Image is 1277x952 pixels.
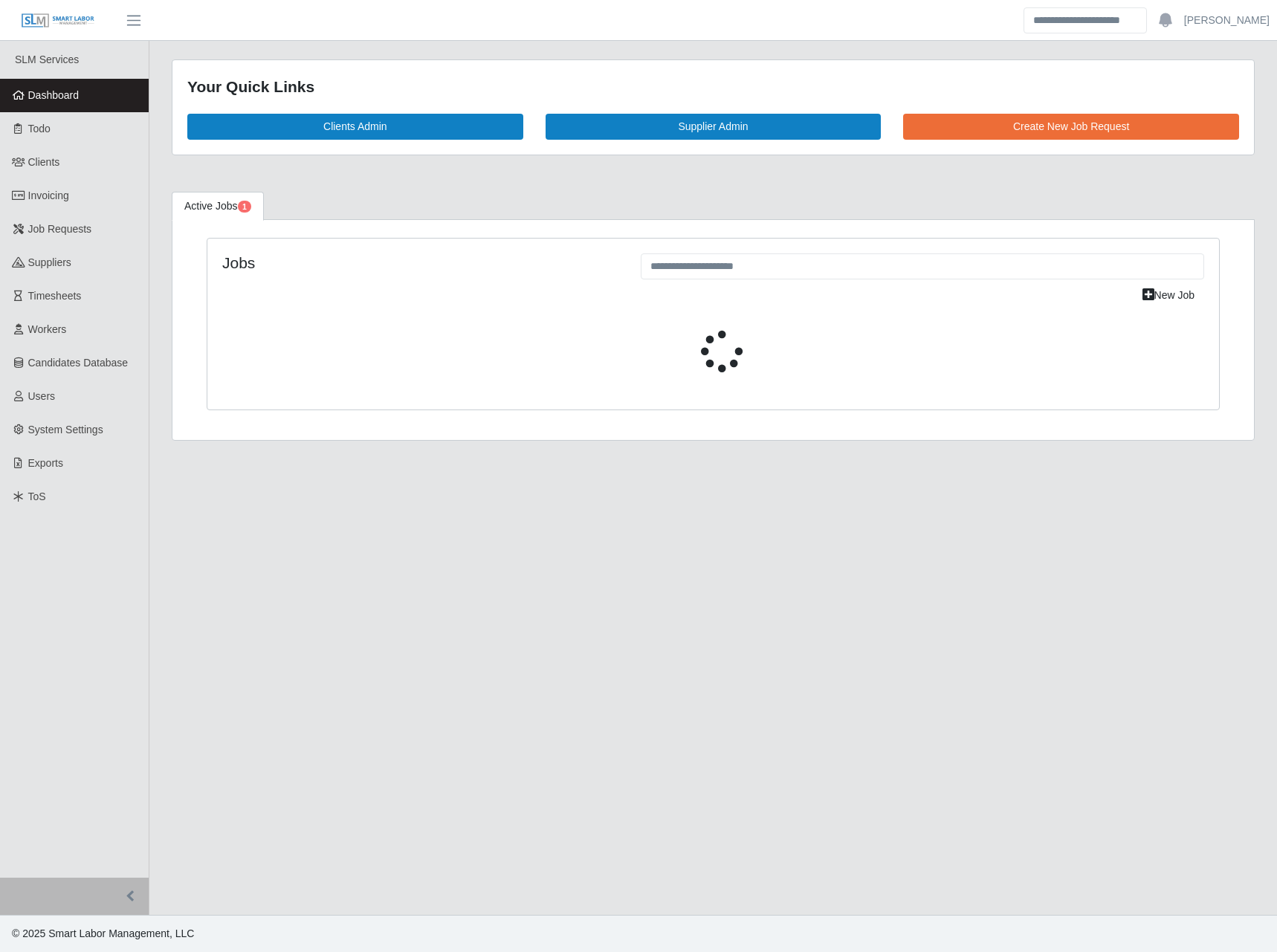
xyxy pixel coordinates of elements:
[172,192,264,221] a: Active Jobs
[15,54,79,65] span: SLM Services
[21,13,95,29] img: SLM Logo
[222,253,618,272] h4: Jobs
[28,290,82,302] span: Timesheets
[1024,7,1147,33] input: Search
[28,256,71,268] span: Suppliers
[28,323,67,335] span: Workers
[28,357,129,369] span: Candidates Database
[28,390,56,402] span: Users
[1133,282,1204,308] a: New Job
[28,223,92,235] span: Job Requests
[28,424,103,435] span: System Settings
[28,457,63,469] span: Exports
[187,75,1239,99] div: Your Quick Links
[187,114,523,140] a: Clients Admin
[238,201,251,213] span: Pending Jobs
[546,114,882,140] a: Supplier Admin
[28,190,69,201] span: Invoicing
[903,114,1239,140] a: Create New Job Request
[28,490,46,502] span: ToS
[12,927,194,939] span: © 2025 Smart Labor Management, LLC
[28,156,60,168] span: Clients
[28,89,80,101] span: Dashboard
[28,123,51,135] span: Todo
[1184,13,1270,28] a: [PERSON_NAME]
